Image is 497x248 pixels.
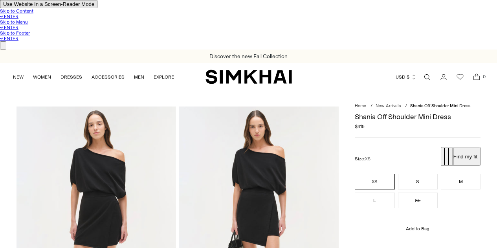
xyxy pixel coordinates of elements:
[355,193,394,208] button: L
[436,69,451,85] a: Go to the account page
[13,68,24,86] a: NEW
[398,193,438,208] button: XL
[92,68,125,86] a: ACCESSORIES
[355,156,370,162] label: Size:
[441,174,480,189] button: M
[419,69,435,85] a: Open search modal
[355,124,365,129] span: $415
[452,69,468,85] a: Wishlist
[355,174,394,189] button: XS
[406,226,429,231] span: Add to Bag
[410,103,470,108] span: Shania Off Shoulder Mini Dress
[480,73,488,80] span: 0
[154,68,174,86] a: EXPLORE
[205,69,292,85] a: SIMKHAI
[355,103,480,108] nav: breadcrumbs
[33,68,51,86] a: WOMEN
[61,68,82,86] a: DRESSES
[398,174,438,189] button: S
[355,103,366,108] a: Home
[469,69,484,85] a: Open cart modal
[370,103,372,108] div: /
[355,113,480,120] h1: Shania Off Shoulder Mini Dress
[396,68,416,86] button: USD $
[134,68,144,86] a: MEN
[376,103,401,108] a: New Arrivals
[405,103,407,108] div: /
[209,53,288,60] a: Discover the new Fall Collection
[355,219,480,238] button: Add to Bag
[365,156,370,162] span: XS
